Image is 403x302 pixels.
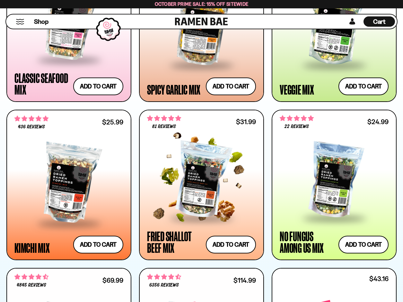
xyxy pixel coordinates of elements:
a: 4.83 stars 81 reviews $31.99 Fried Shallot Beef Mix Add to cart [139,110,264,260]
div: Classic Seafood Mix [14,72,70,95]
span: 4.71 stars [14,273,48,281]
button: Add to cart [73,78,123,95]
span: Shop [34,17,48,26]
span: 4.63 stars [147,273,181,281]
span: October Prime Sale: 15% off Sitewide [155,1,249,7]
div: $114.99 [233,277,256,283]
div: $43.16 [369,276,389,282]
span: 4.83 stars [147,114,181,123]
span: 4845 reviews [17,283,46,288]
div: $24.99 [367,119,389,125]
span: 4.76 stars [14,114,48,123]
button: Add to cart [73,236,123,253]
button: Add to cart [206,78,256,95]
span: 22 reviews [285,124,309,129]
div: Veggie Mix [280,84,314,95]
span: 4.82 stars [280,114,314,123]
button: Add to cart [338,78,389,95]
div: Spicy Garlic Mix [147,84,200,95]
a: 4.76 stars 436 reviews $25.99 Kimchi Mix Add to cart [6,110,131,260]
span: Cart [373,18,386,25]
button: Add to cart [206,236,256,253]
div: Fried Shallot Beef Mix [147,230,203,253]
div: No Fungus Among Us Mix [280,230,335,253]
div: Kimchi Mix [14,242,50,253]
span: 81 reviews [152,124,176,129]
div: Cart [364,14,395,29]
button: Add to cart [338,236,389,253]
button: Mobile Menu Trigger [16,19,24,24]
div: $69.99 [102,277,123,283]
div: $25.99 [102,119,123,125]
a: 4.82 stars 22 reviews $24.99 No Fungus Among Us Mix Add to cart [272,110,397,260]
span: 436 reviews [18,124,45,130]
div: $31.99 [236,119,256,125]
span: 6356 reviews [149,283,179,288]
a: Shop [34,16,48,27]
